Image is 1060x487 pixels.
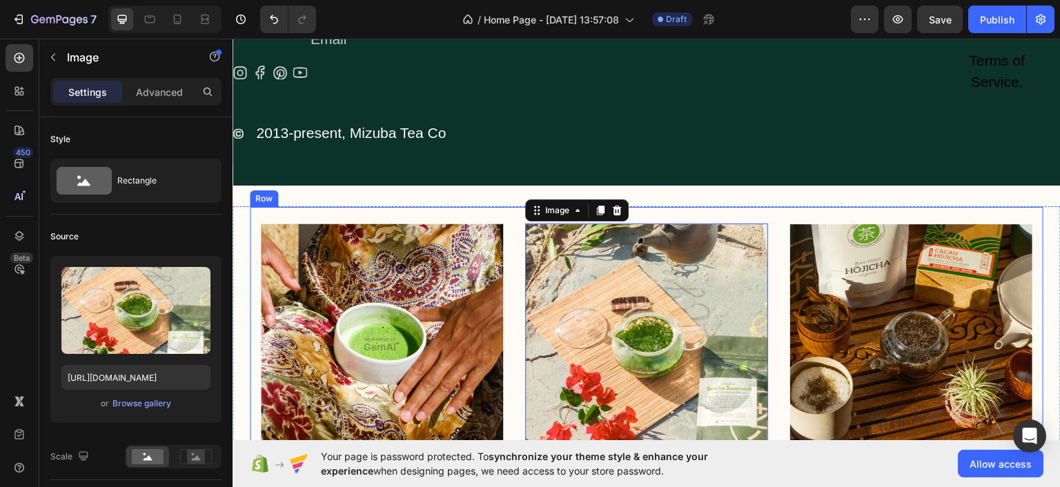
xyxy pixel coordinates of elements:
[1013,419,1046,453] div: Open Intercom Messenger
[484,12,619,27] span: Home Page - [DATE] 13:57:08
[321,449,762,478] span: Your page is password protected. To when designing pages, we need access to your store password.
[13,147,33,158] div: 450
[117,165,202,197] div: Rectangle
[20,154,43,166] div: Row
[112,397,171,410] div: Browse gallery
[136,85,183,99] p: Advanced
[10,252,33,264] div: Beta
[321,450,708,477] span: synchronize your theme style & enhance your experience
[61,267,210,354] img: preview-image
[958,450,1043,477] button: Allow access
[61,365,210,390] input: https://example.com/image.jpg
[233,39,1060,440] iframe: Design area
[666,13,687,26] span: Draft
[22,82,215,107] div: 2013-present, Mizuba Tea Co
[28,185,271,427] img: Alt image
[50,448,92,466] div: Scale
[917,6,963,33] button: Save
[50,230,79,243] div: Source
[90,11,97,28] p: 7
[68,85,107,99] p: Settings
[67,49,184,66] p: Image
[293,185,535,427] img: Alt image
[478,12,481,27] span: /
[970,457,1032,471] span: Allow access
[980,12,1014,27] div: Publish
[50,133,70,146] div: Style
[260,6,316,33] div: Undo/Redo
[929,14,952,26] span: Save
[968,6,1026,33] button: Publish
[718,11,812,54] div: Terms of Service.
[310,166,340,178] div: Image
[101,395,109,412] span: or
[558,185,800,427] img: Alt image
[6,6,103,33] button: 7
[701,6,828,60] button: Terms of Service.
[112,397,172,410] button: Browse gallery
